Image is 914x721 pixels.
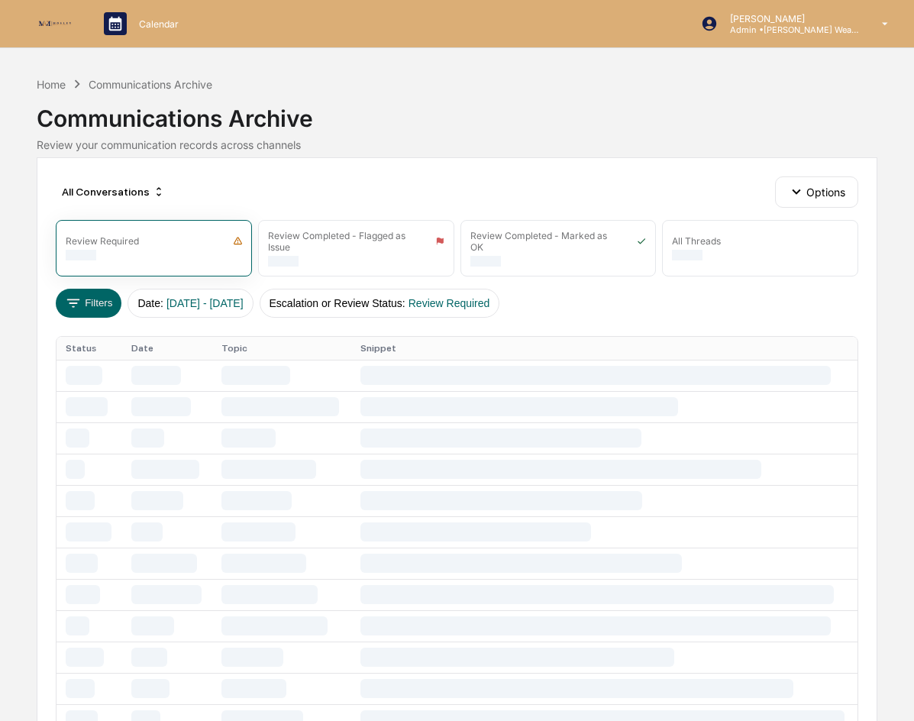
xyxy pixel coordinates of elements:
[89,78,212,91] div: Communications Archive
[66,235,139,247] div: Review Required
[718,24,860,35] p: Admin • [PERSON_NAME] Wealth
[672,235,721,247] div: All Threads
[37,78,66,91] div: Home
[470,230,618,253] div: Review Completed - Marked as OK
[57,337,122,360] th: Status
[409,297,490,309] span: Review Required
[37,92,877,132] div: Communications Archive
[718,13,860,24] p: [PERSON_NAME]
[128,289,253,318] button: Date:[DATE] - [DATE]
[56,289,122,318] button: Filters
[268,230,416,253] div: Review Completed - Flagged as Issue
[56,179,171,204] div: All Conversations
[37,138,877,151] div: Review your communication records across channels
[775,176,858,207] button: Options
[233,236,243,246] img: icon
[435,236,444,246] img: icon
[166,297,244,309] span: [DATE] - [DATE]
[260,289,500,318] button: Escalation or Review Status:Review Required
[212,337,351,360] th: Topic
[351,337,857,360] th: Snippet
[122,337,212,360] th: Date
[637,236,646,246] img: icon
[37,19,73,29] img: logo
[127,18,186,30] p: Calendar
